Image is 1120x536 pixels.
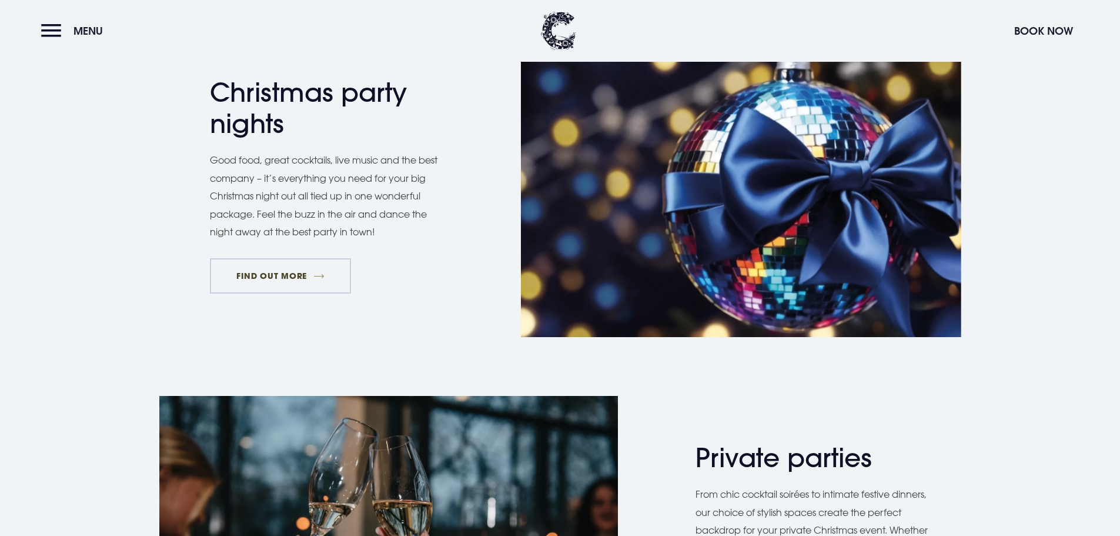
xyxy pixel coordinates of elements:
[210,77,439,139] h2: Christmas party nights
[41,18,109,44] button: Menu
[541,12,576,50] img: Clandeboye Lodge
[521,44,961,337] img: Hotel Christmas in Northern Ireland
[210,258,352,294] a: FIND OUT MORE
[73,24,103,38] span: Menu
[1008,18,1079,44] button: Book Now
[696,442,925,474] h2: Private parties
[210,151,451,241] p: Good food, great cocktails, live music and the best company – it’s everything you need for your b...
